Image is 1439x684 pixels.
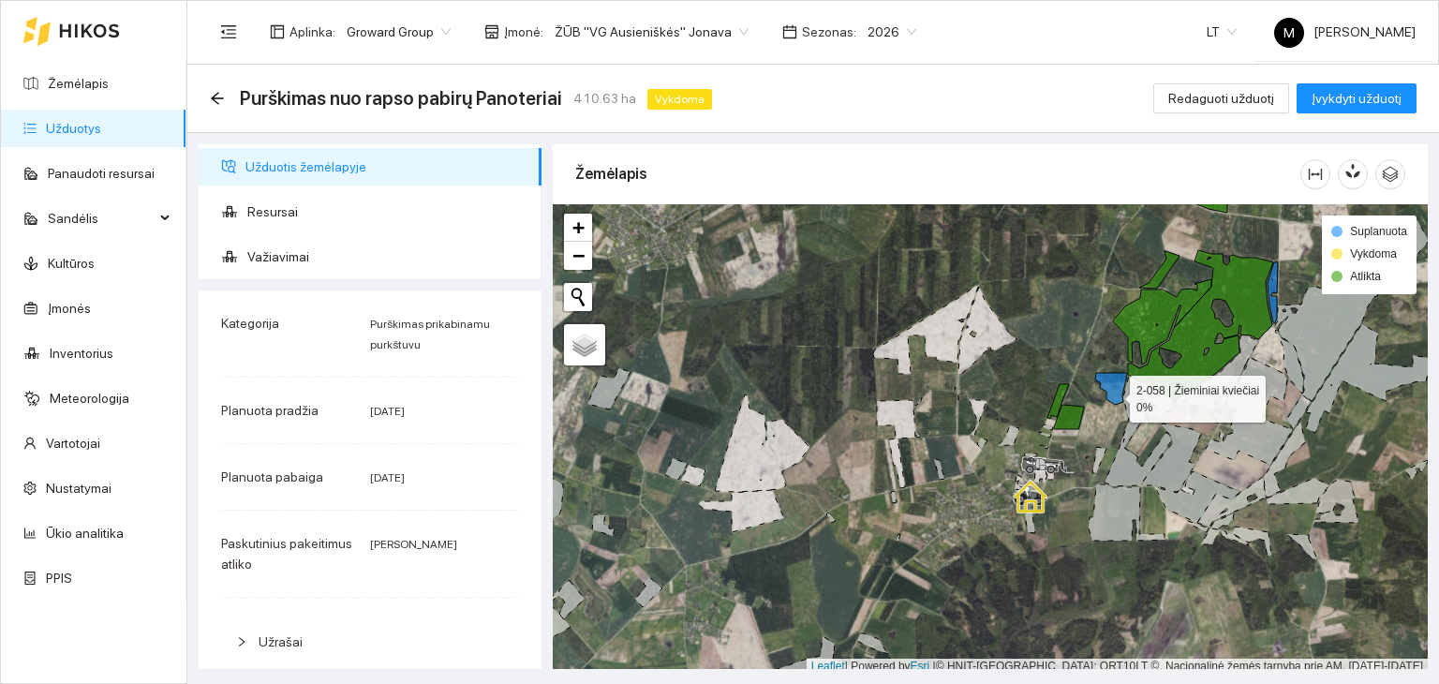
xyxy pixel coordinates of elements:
[1350,225,1407,238] span: Suplanuota
[210,91,225,107] div: Atgal
[1350,270,1381,283] span: Atlikta
[370,318,490,351] span: Purškimas prikabinamu purkštuvu
[50,391,129,406] a: Meteorologija
[1297,83,1417,113] button: Įvykdyti užduotį
[221,469,323,484] span: Planuota pabaiga
[347,18,451,46] span: Groward Group
[1301,167,1329,182] span: column-width
[370,405,405,418] span: [DATE]
[210,91,225,106] span: arrow-left
[1207,18,1237,46] span: LT
[370,471,405,484] span: [DATE]
[811,660,845,673] a: Leaflet
[46,571,72,586] a: PPIS
[46,121,101,136] a: Užduotys
[221,316,279,331] span: Kategorija
[504,22,543,42] span: Įmonė :
[1274,24,1416,39] span: [PERSON_NAME]
[1350,247,1397,260] span: Vykdoma
[1168,88,1274,109] span: Redaguoti užduotį
[221,620,519,663] div: Užrašai
[221,536,352,572] span: Paskutinius pakeitimus atliko
[564,324,605,365] a: Layers
[48,200,155,237] span: Sandėlis
[50,346,113,361] a: Inventorius
[48,76,109,91] a: Žemėlapis
[564,242,592,270] a: Zoom out
[911,660,930,673] a: Esri
[48,301,91,316] a: Įmonės
[46,436,100,451] a: Vartotojai
[220,23,237,40] span: menu-fold
[564,283,592,311] button: Initiate a new search
[802,22,856,42] span: Sezonas :
[48,256,95,271] a: Kultūros
[270,24,285,39] span: layout
[370,538,457,551] span: [PERSON_NAME]
[868,18,916,46] span: 2026
[572,216,585,239] span: +
[1153,83,1289,113] button: Redaguoti užduotį
[240,83,562,113] span: Purškimas nuo rapso pabirų Panoteriai
[46,526,124,541] a: Ūkio analitika
[807,659,1428,675] div: | Powered by © HNIT-[GEOGRAPHIC_DATA]; ORT10LT ©, Nacionalinė žemės tarnyba prie AM, [DATE]-[DATE]
[245,148,527,186] span: Užduotis žemėlapyje
[1153,91,1289,106] a: Redaguoti užduotį
[210,13,247,51] button: menu-fold
[1312,88,1402,109] span: Įvykdyti užduotį
[933,660,936,673] span: |
[247,238,527,275] span: Važiavimai
[782,24,797,39] span: calendar
[48,166,155,181] a: Panaudoti resursai
[484,24,499,39] span: shop
[289,22,335,42] span: Aplinka :
[236,636,247,647] span: right
[247,193,527,230] span: Resursai
[572,244,585,267] span: −
[555,18,749,46] span: ŽŪB "VG Ausieniškės" Jonava
[575,147,1300,201] div: Žemėlapis
[1283,18,1295,48] span: M
[647,89,712,110] span: Vykdoma
[259,634,303,649] span: Užrašai
[1300,159,1330,189] button: column-width
[46,481,111,496] a: Nustatymai
[573,88,636,109] span: 410.63 ha
[221,403,319,418] span: Planuota pradžia
[564,214,592,242] a: Zoom in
